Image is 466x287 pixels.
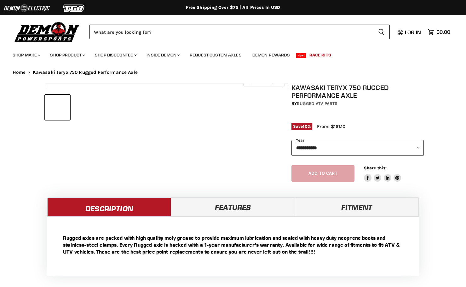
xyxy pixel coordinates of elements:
span: Kawasaki Teryx 750 Rugged Performance Axle [33,70,138,75]
p: Rugged axles are packed with high quality moly grease to provide maximum lubrication and sealed w... [63,234,403,255]
span: Share this: [364,166,387,170]
a: $0.00 [425,27,453,37]
a: Shop Discounted [90,49,141,61]
span: $0.00 [436,29,450,35]
img: Demon Powersports [13,20,82,43]
ul: Main menu [8,46,449,61]
button: Kawasaki Teryx 750 Rugged Performance Axle thumbnail [45,95,70,120]
a: Race Kits [305,49,336,61]
select: year [291,140,424,155]
div: by [291,100,424,107]
aside: Share this: [364,165,401,182]
a: Shop Product [45,49,89,61]
span: Click to expand [246,79,281,84]
a: Home [13,70,26,75]
span: Log in [405,29,421,35]
span: 10 [303,124,307,129]
span: Save % [291,123,312,130]
a: Shop Make [8,49,44,61]
a: Request Custom Axles [185,49,246,61]
span: From: $161.10 [317,124,345,129]
img: Demon Electric Logo 2 [3,2,50,14]
h1: Kawasaki Teryx 750 Rugged Performance Axle [291,84,424,99]
button: Search [373,25,390,39]
a: Rugged ATV Parts [297,101,337,106]
a: Inside Demon [142,49,184,61]
a: Description [47,197,171,216]
input: Search [89,25,373,39]
a: Log in [402,29,425,35]
button: Kawasaki Teryx 750 Rugged Performance Axle thumbnail [99,95,124,120]
a: Features [171,197,295,216]
button: Kawasaki Teryx 750 Rugged Performance Axle thumbnail [72,95,97,120]
a: Demon Rewards [248,49,295,61]
form: Product [89,25,390,39]
span: New! [296,53,307,58]
img: TGB Logo 2 [50,2,98,14]
a: Fitment [295,197,419,216]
